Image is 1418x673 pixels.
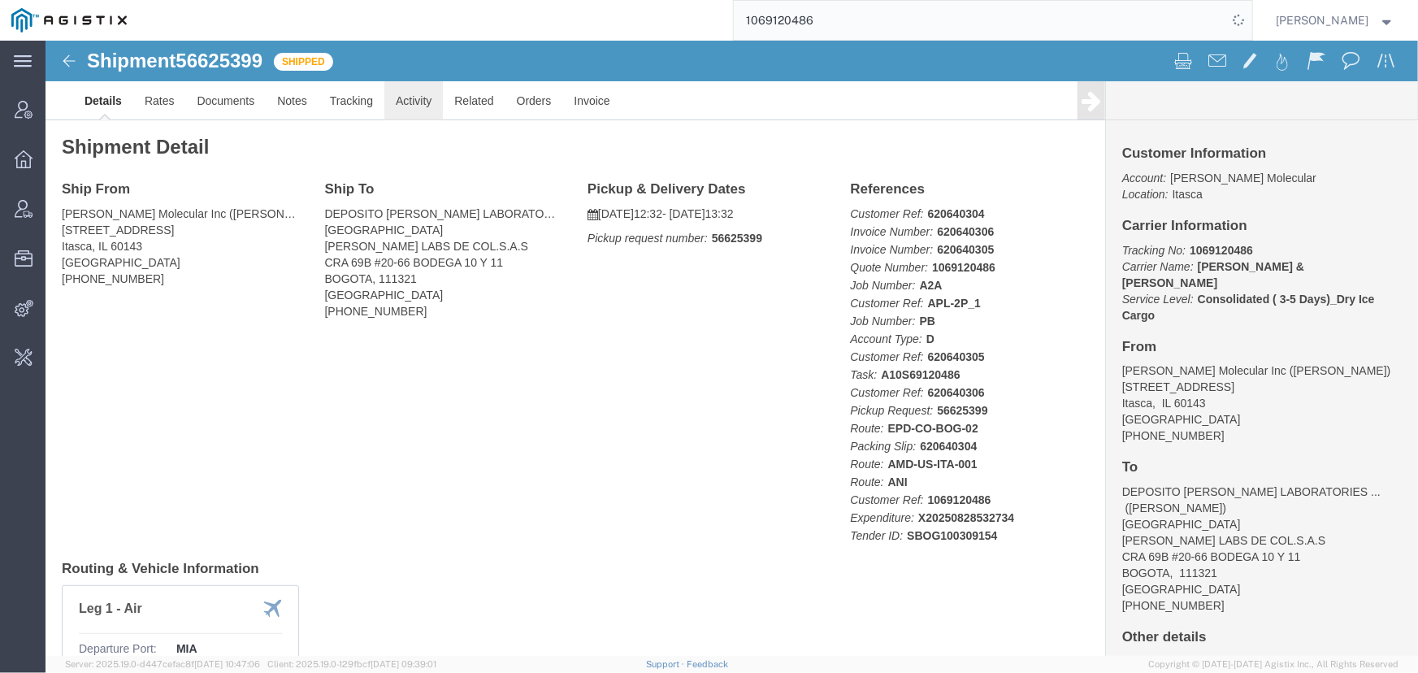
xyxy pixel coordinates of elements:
span: Copyright © [DATE]-[DATE] Agistix Inc., All Rights Reserved [1148,658,1398,671]
input: Search for shipment number, reference number [734,1,1228,40]
span: Server: 2025.19.0-d447cefac8f [65,659,260,669]
span: Jenneffer Jahraus [1277,11,1369,29]
img: logo [11,8,127,33]
button: [PERSON_NAME] [1276,11,1396,30]
span: [DATE] 09:39:01 [371,659,436,669]
a: Support [646,659,687,669]
span: Client: 2025.19.0-129fbcf [267,659,436,669]
a: Feedback [687,659,728,669]
span: [DATE] 10:47:06 [194,659,260,669]
iframe: To enrich screen reader interactions, please activate Accessibility in Grammarly extension settings [46,41,1418,656]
